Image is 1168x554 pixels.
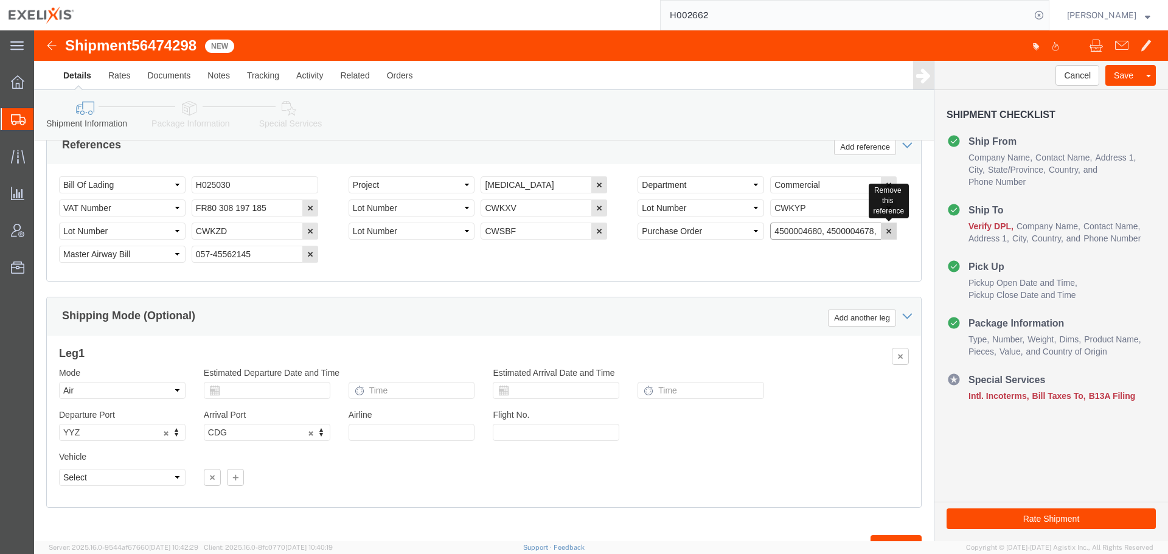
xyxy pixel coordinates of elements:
[34,30,1168,541] iframe: FS Legacy Container
[554,544,585,551] a: Feedback
[204,544,333,551] span: Client: 2025.16.0-8fc0770
[9,6,74,24] img: logo
[1067,9,1136,22] span: Art Buenaventura
[285,544,333,551] span: [DATE] 10:40:19
[661,1,1031,30] input: Search for shipment number, reference number
[149,544,198,551] span: [DATE] 10:42:29
[49,544,198,551] span: Server: 2025.16.0-9544af67660
[1066,8,1151,23] button: [PERSON_NAME]
[966,542,1153,553] span: Copyright © [DATE]-[DATE] Agistix Inc., All Rights Reserved
[523,544,554,551] a: Support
